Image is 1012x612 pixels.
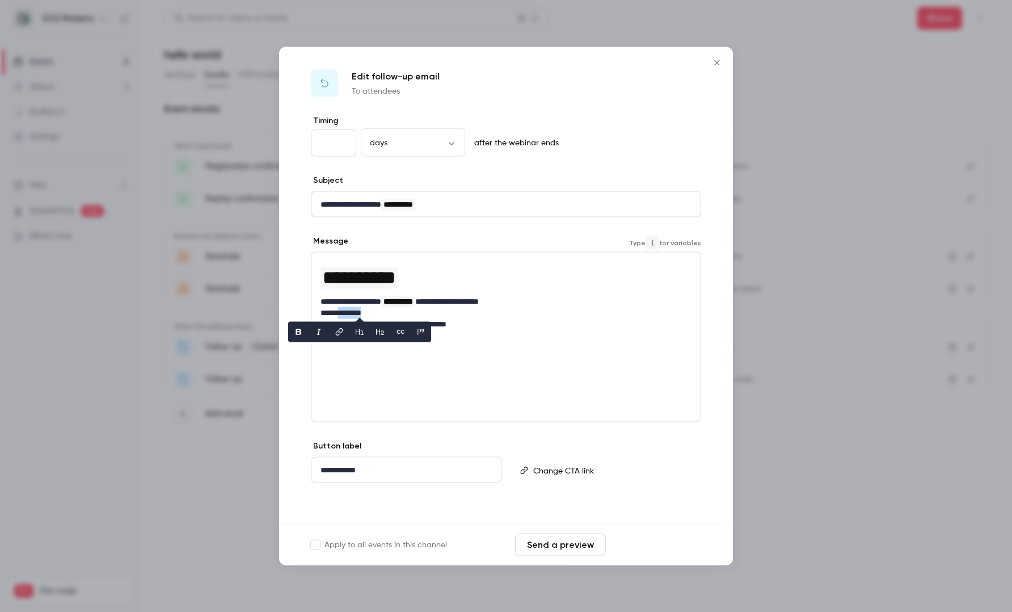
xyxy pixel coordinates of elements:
[311,441,361,452] label: Button label
[311,253,701,337] div: editor
[515,534,606,556] button: Send a preview
[311,192,701,217] div: editor
[352,86,440,97] p: To attendees
[706,52,728,74] button: Close
[529,458,700,484] div: editor
[311,175,343,186] label: Subject
[629,236,701,249] span: Type for variables
[330,323,348,341] button: link
[412,323,430,341] button: blockquote
[311,236,348,247] label: Message
[646,236,659,249] code: {
[310,323,328,341] button: italic
[311,539,447,551] label: Apply to all events in this channel
[361,137,465,148] div: days
[352,70,440,83] p: Edit follow-up email
[311,458,501,483] div: editor
[289,323,307,341] button: bold
[311,115,701,127] label: Timing
[470,137,559,149] p: after the webinar ends
[610,534,701,556] button: Save changes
